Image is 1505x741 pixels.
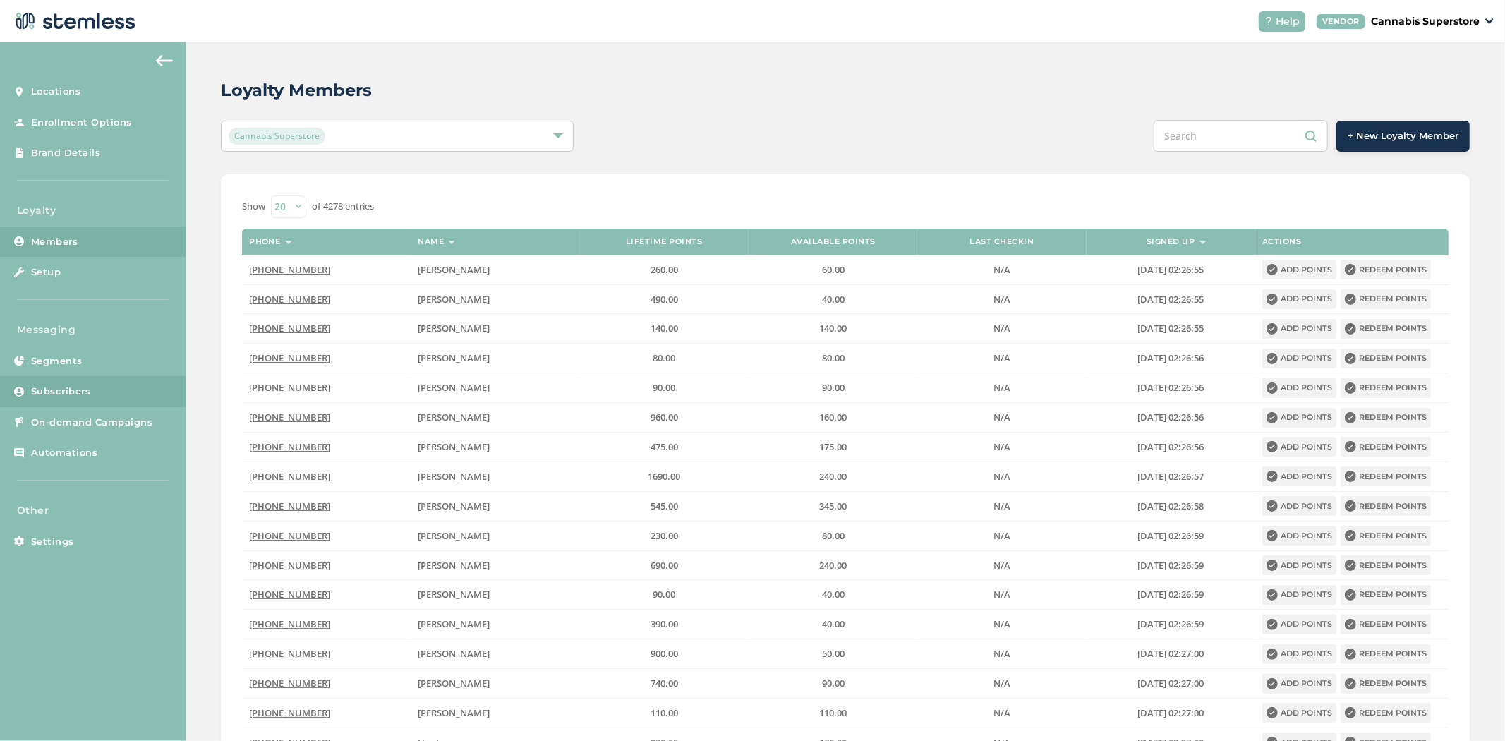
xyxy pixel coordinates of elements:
[156,55,173,66] img: icon-arrow-back-accent-c549486e.svg
[1264,17,1273,25] img: icon-help-white-03924b79.svg
[31,385,91,399] span: Subscribers
[31,535,74,549] span: Settings
[1348,129,1458,143] span: + New Loyalty Member
[221,78,372,103] h2: Loyalty Members
[1485,18,1494,24] img: icon_down-arrow-small-66adaf34.svg
[31,116,132,130] span: Enrollment Options
[31,146,101,160] span: Brand Details
[31,354,83,368] span: Segments
[31,446,98,460] span: Automations
[1276,14,1300,29] span: Help
[1154,120,1328,152] input: Search
[31,416,153,430] span: On-demand Campaigns
[1434,673,1505,741] iframe: Chat Widget
[1336,121,1470,152] button: + New Loyalty Member
[11,7,135,35] img: logo-dark-0685b13c.svg
[229,128,325,145] span: Cannabis Superstore
[31,235,78,249] span: Members
[31,265,61,279] span: Setup
[1371,14,1480,29] p: Cannabis Superstore
[1317,14,1365,29] div: VENDOR
[31,85,81,99] span: Locations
